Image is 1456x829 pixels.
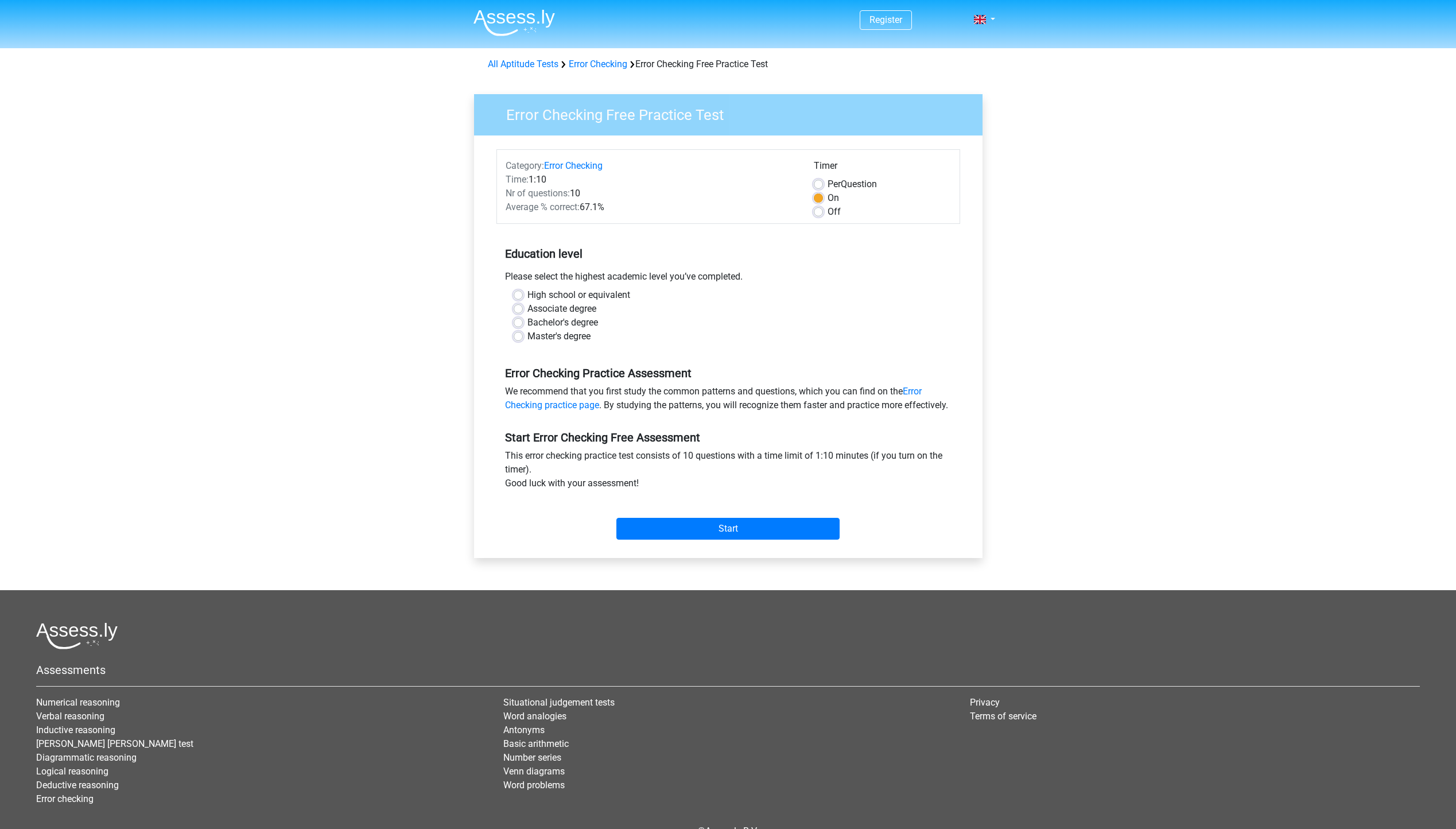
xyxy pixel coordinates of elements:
[828,179,841,189] span: Per
[503,738,569,749] a: Basic arithmetic
[505,242,952,265] h5: Education level
[569,59,627,69] a: Error Checking
[497,200,805,214] div: 67.1%
[503,780,565,791] a: Word problems
[527,288,630,302] label: High school or equivalent
[36,725,115,735] a: Inductive reasoning
[36,766,108,777] a: Logical reasoning
[503,766,565,777] a: Venn diagrams
[505,386,922,410] a: Error Checking practice page
[828,177,877,191] label: Question
[506,160,544,171] span: Category:
[473,9,555,36] img: Assessly
[36,697,120,708] a: Numerical reasoning
[527,316,598,330] label: Bachelor's degree
[488,59,558,69] a: All Aptitude Tests
[970,697,1000,708] a: Privacy
[496,449,960,495] div: This error checking practice test consists of 10 questions with a time limit of 1:10 minutes (if ...
[497,173,805,187] div: 1:10
[505,366,952,380] h5: Error Checking Practice Assessment
[970,711,1036,722] a: Terms of service
[483,57,973,71] div: Error Checking Free Practice Test
[503,725,545,735] a: Antonyms
[36,711,104,722] a: Verbal reasoning
[814,159,951,177] div: Timer
[506,202,580,212] span: Average % correct:
[36,663,1420,677] h5: Assessments
[36,752,137,763] a: Diagrammatic reasoning
[503,697,615,708] a: Situational judgement tests
[503,711,566,722] a: Word analogies
[36,780,119,791] a: Deductive reasoning
[828,191,839,205] label: On
[527,302,596,316] label: Associate degree
[36,793,94,804] a: Error checking
[36,622,118,649] img: Assessly logo
[506,188,570,199] span: Nr of questions:
[506,174,529,185] span: Time:
[505,431,952,444] h5: Start Error Checking Free Assessment
[616,518,840,540] input: Start
[828,205,841,219] label: Off
[496,270,960,288] div: Please select the highest academic level you’ve completed.
[496,385,960,417] div: We recommend that you first study the common patterns and questions, which you can find on the . ...
[544,160,603,171] a: Error Checking
[527,330,591,343] label: Master's degree
[497,187,805,200] div: 10
[869,14,902,25] a: Register
[492,102,974,124] h3: Error Checking Free Practice Test
[36,738,193,749] a: [PERSON_NAME] [PERSON_NAME] test
[503,752,561,763] a: Number series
